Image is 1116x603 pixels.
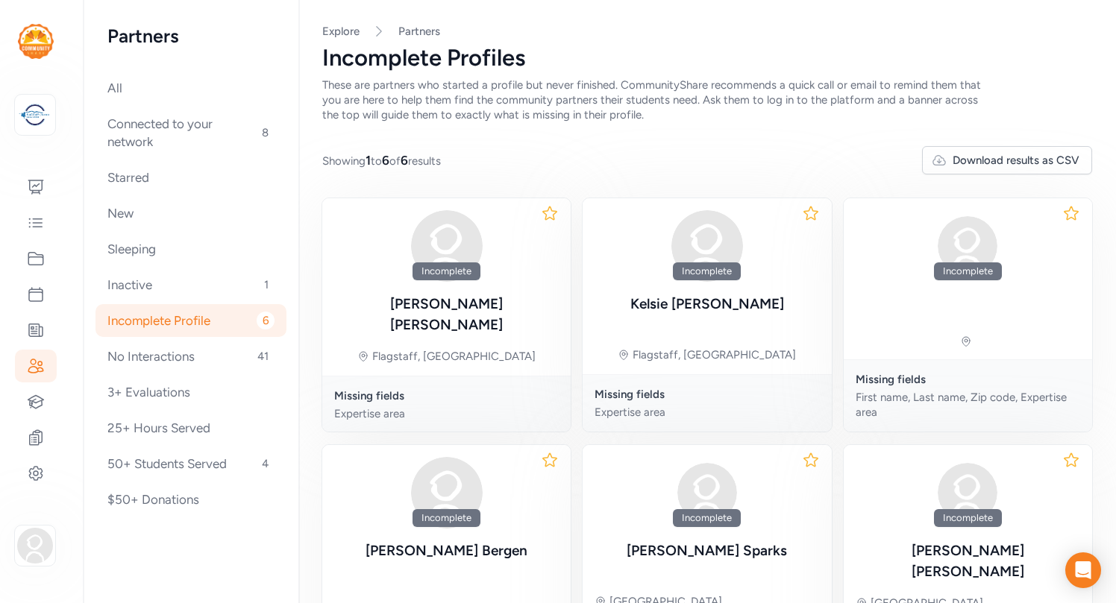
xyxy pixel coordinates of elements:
[107,24,275,48] h2: Partners
[95,107,286,158] div: Connected to your network
[95,161,286,194] div: Starred
[413,509,480,527] div: Incomplete
[334,406,559,421] div: Expertise area
[671,210,743,282] img: avatar38fbb18c.svg
[856,372,1080,387] div: Missing fields
[595,405,819,420] div: Expertise area
[953,153,1079,168] span: Download results as CSV
[856,540,1080,582] div: [PERSON_NAME] [PERSON_NAME]
[256,124,275,142] span: 8
[932,457,1003,528] img: avatar38fbb18c.svg
[627,540,787,561] div: [PERSON_NAME] Sparks
[95,197,286,230] div: New
[595,387,819,402] div: Missing fields
[95,304,286,337] div: Incomplete Profile
[398,24,440,39] a: Partners
[411,210,483,282] img: avatar38fbb18c.svg
[922,146,1092,174] button: Download results as CSV
[372,349,536,364] div: Flagstaff, [GEOGRAPHIC_DATA]
[258,276,275,294] span: 1
[256,455,275,473] span: 4
[334,388,559,403] div: Missing fields
[18,24,54,59] img: logo
[322,151,441,169] span: Showing to of results
[257,312,275,329] span: 6
[322,25,360,38] a: Explore
[334,294,559,335] div: [PERSON_NAME] [PERSON_NAME]
[95,268,286,301] div: Inactive
[633,347,796,362] div: Flagstaff, [GEOGRAPHIC_DATA]
[413,262,480,280] div: Incomplete
[934,262,1002,280] div: Incomplete
[671,457,743,528] img: avatar38fbb18c.svg
[411,457,483,528] img: avatar38fbb18c.svg
[95,72,286,104] div: All
[322,78,981,121] span: These are partners who started a profile but never finished. CommunityShare recommends a quick ca...
[322,45,1092,72] div: Incomplete Profiles
[932,210,1003,282] img: avatar38fbb18c.svg
[673,262,741,280] div: Incomplete
[95,447,286,480] div: 50+ Students Served
[366,153,371,168] span: 1
[1065,552,1101,588] div: Open Intercom Messenger
[630,294,784,315] div: Kelsie [PERSON_NAME]
[856,390,1080,420] div: First name, Last name, Zip code, Expertise area
[382,153,389,168] span: 6
[251,347,275,365] span: 41
[95,340,286,373] div: No Interactions
[95,233,286,265] div: Sleeping
[95,483,286,516] div: $50+ Donations
[934,509,1002,527] div: Incomplete
[322,24,1092,39] nav: Breadcrumb
[95,376,286,408] div: 3+ Evaluations
[95,411,286,444] div: 25+ Hours Served
[19,98,51,131] img: logo
[401,153,408,168] span: 6
[366,540,527,561] div: [PERSON_NAME] Bergen
[673,509,741,527] div: Incomplete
